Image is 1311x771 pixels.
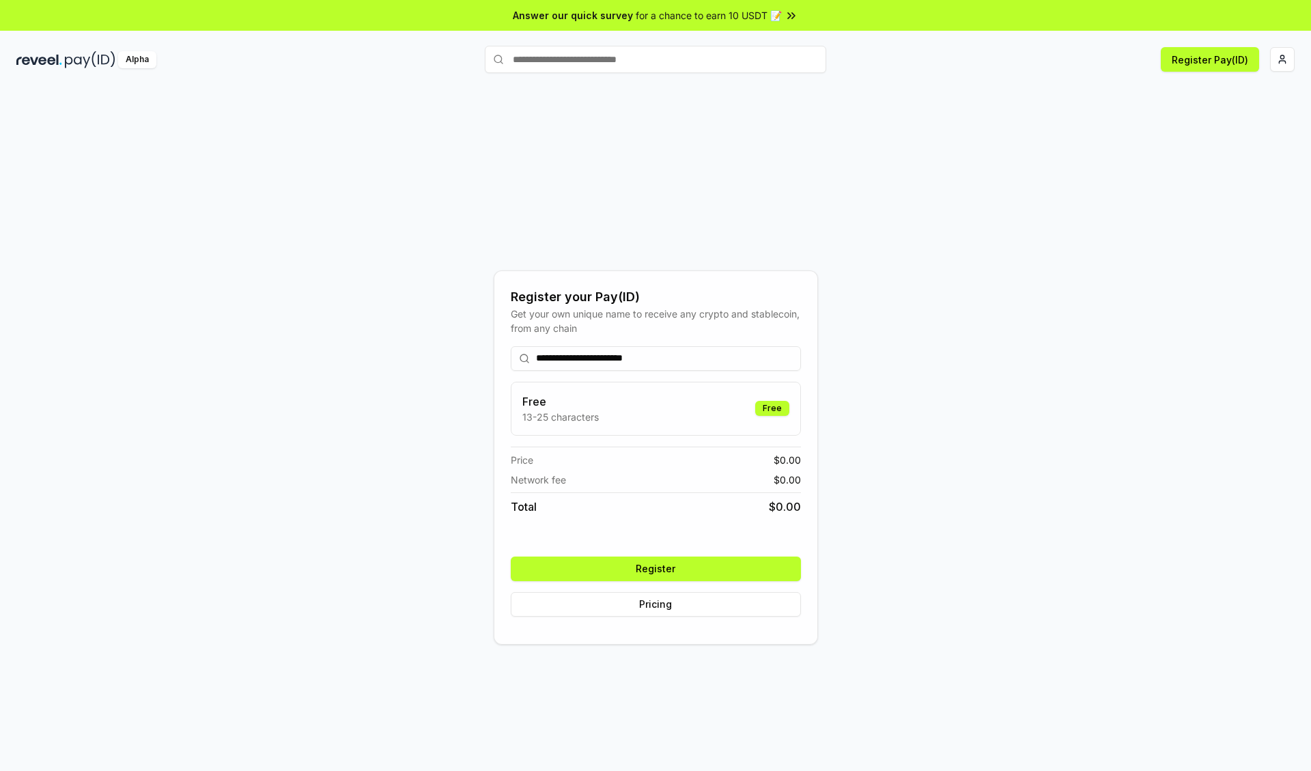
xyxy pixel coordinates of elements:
[769,499,801,515] span: $ 0.00
[774,473,801,487] span: $ 0.00
[513,8,633,23] span: Answer our quick survey
[511,288,801,307] div: Register your Pay(ID)
[118,51,156,68] div: Alpha
[522,393,599,410] h3: Free
[16,51,62,68] img: reveel_dark
[511,557,801,581] button: Register
[511,307,801,335] div: Get your own unique name to receive any crypto and stablecoin, from any chain
[636,8,782,23] span: for a chance to earn 10 USDT 📝
[1161,47,1259,72] button: Register Pay(ID)
[511,473,566,487] span: Network fee
[755,401,789,416] div: Free
[522,410,599,424] p: 13-25 characters
[65,51,115,68] img: pay_id
[511,592,801,617] button: Pricing
[511,499,537,515] span: Total
[511,453,533,467] span: Price
[774,453,801,467] span: $ 0.00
